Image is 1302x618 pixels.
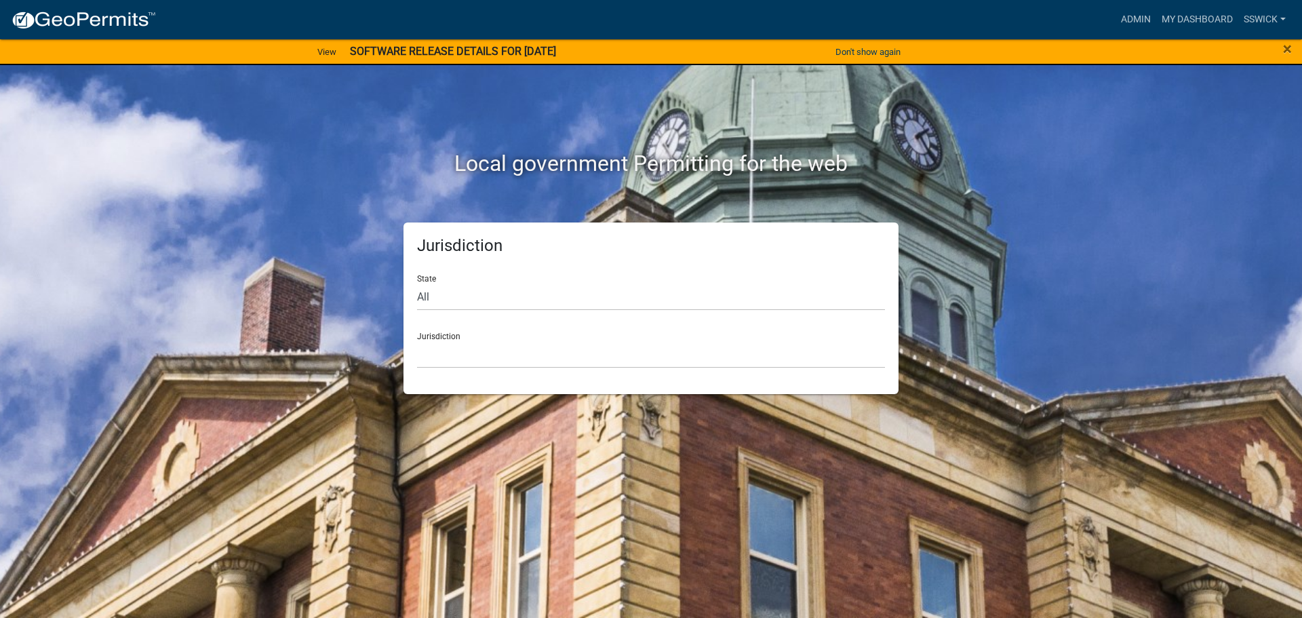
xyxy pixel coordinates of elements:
a: My Dashboard [1156,7,1238,33]
span: × [1283,39,1292,58]
h5: Jurisdiction [417,236,885,256]
strong: SOFTWARE RELEASE DETAILS FOR [DATE] [350,45,556,58]
a: Admin [1116,7,1156,33]
h2: Local government Permitting for the web [275,151,1027,176]
a: View [312,41,342,63]
button: Don't show again [830,41,906,63]
button: Close [1283,41,1292,57]
a: sswick [1238,7,1291,33]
